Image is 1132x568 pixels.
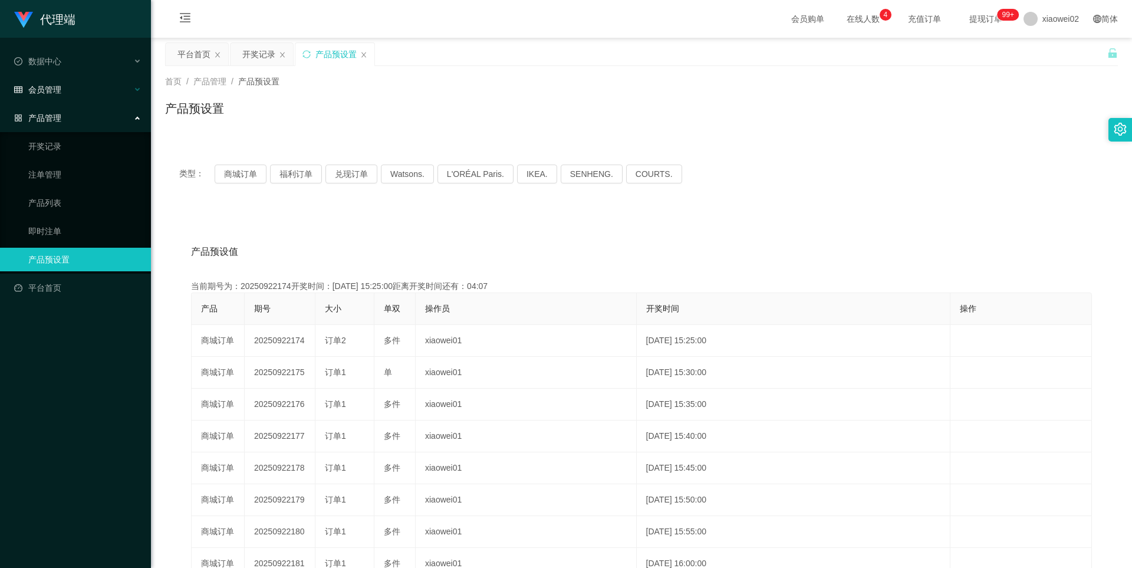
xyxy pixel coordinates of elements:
span: / [231,77,233,86]
span: 首页 [165,77,182,86]
span: 产品预设置 [238,77,279,86]
td: xiaowei01 [416,389,637,421]
button: 兑现订单 [325,165,377,183]
p: 4 [883,9,887,21]
span: 订单1 [325,367,346,377]
i: 图标: check-circle-o [14,57,22,65]
span: 单 [384,367,392,377]
span: 订单1 [325,463,346,472]
span: 多件 [384,431,400,441]
a: 代理端 [14,14,75,24]
span: 多件 [384,336,400,345]
span: 订单1 [325,431,346,441]
td: [DATE] 15:40:00 [637,421,951,452]
span: 多件 [384,527,400,536]
div: 平台首页 [177,43,210,65]
span: 大小 [325,304,341,313]
td: 商城订单 [192,484,245,516]
td: 20250922178 [245,452,315,484]
i: 图标: global [1093,15,1101,23]
span: 多件 [384,399,400,409]
td: xiaowei01 [416,421,637,452]
span: 期号 [254,304,271,313]
td: 20250922176 [245,389,315,421]
span: 订单1 [325,495,346,504]
td: xiaowei01 [416,516,637,548]
a: 即时注单 [28,219,141,243]
sup: 1201 [998,9,1019,21]
div: 产品预设置 [315,43,357,65]
span: 产品预设值 [191,245,238,259]
span: 产品管理 [14,113,61,123]
img: logo.9652507e.png [14,12,33,28]
i: 图标: close [214,51,221,58]
span: 会员管理 [14,85,61,94]
i: 图标: menu-fold [165,1,205,38]
td: 20250922174 [245,325,315,357]
td: xiaowei01 [416,357,637,389]
span: 产品 [201,304,218,313]
span: 订单1 [325,527,346,536]
span: / [186,77,189,86]
td: 商城订单 [192,516,245,548]
button: 福利订单 [270,165,322,183]
span: 多件 [384,559,400,568]
div: 开奖记录 [242,43,275,65]
i: 图标: close [360,51,367,58]
td: 20250922175 [245,357,315,389]
td: [DATE] 15:35:00 [637,389,951,421]
span: 多件 [384,463,400,472]
button: 商城订单 [215,165,266,183]
a: 产品预设置 [28,248,141,271]
span: 产品管理 [193,77,226,86]
div: 当前期号为：20250922174开奖时间：[DATE] 15:25:00距离开奖时间还有：04:07 [191,280,1092,293]
i: 图标: setting [1114,123,1127,136]
button: L'ORÉAL Paris. [437,165,514,183]
td: 商城订单 [192,357,245,389]
i: 图标: appstore-o [14,114,22,122]
a: 开奖记录 [28,134,141,158]
td: 20250922180 [245,516,315,548]
button: IKEA. [517,165,557,183]
span: 操作 [960,304,976,313]
span: 数据中心 [14,57,61,66]
td: 商城订单 [192,325,245,357]
td: 商城订单 [192,389,245,421]
span: 订单1 [325,399,346,409]
span: 开奖时间 [646,304,679,313]
button: SENHENG. [561,165,623,183]
span: 类型： [179,165,215,183]
td: [DATE] 15:55:00 [637,516,951,548]
h1: 代理端 [40,1,75,38]
sup: 4 [880,9,891,21]
td: xiaowei01 [416,484,637,516]
td: [DATE] 15:50:00 [637,484,951,516]
span: 提现订单 [963,15,1008,23]
td: xiaowei01 [416,325,637,357]
td: 20250922179 [245,484,315,516]
a: 注单管理 [28,163,141,186]
td: 商城订单 [192,452,245,484]
td: [DATE] 15:45:00 [637,452,951,484]
a: 产品列表 [28,191,141,215]
td: [DATE] 15:25:00 [637,325,951,357]
span: 充值订单 [902,15,947,23]
a: 图标: dashboard平台首页 [14,276,141,300]
span: 操作员 [425,304,450,313]
span: 订单1 [325,559,346,568]
span: 单双 [384,304,400,313]
i: 图标: unlock [1107,48,1118,58]
td: [DATE] 15:30:00 [637,357,951,389]
td: 商城订单 [192,421,245,452]
h1: 产品预设置 [165,100,224,117]
i: 图标: sync [302,50,311,58]
span: 订单2 [325,336,346,345]
span: 多件 [384,495,400,504]
td: 20250922177 [245,421,315,452]
button: Watsons. [381,165,434,183]
i: 图标: table [14,86,22,94]
button: COURTS. [626,165,682,183]
td: xiaowei01 [416,452,637,484]
i: 图标: close [279,51,286,58]
span: 在线人数 [841,15,886,23]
